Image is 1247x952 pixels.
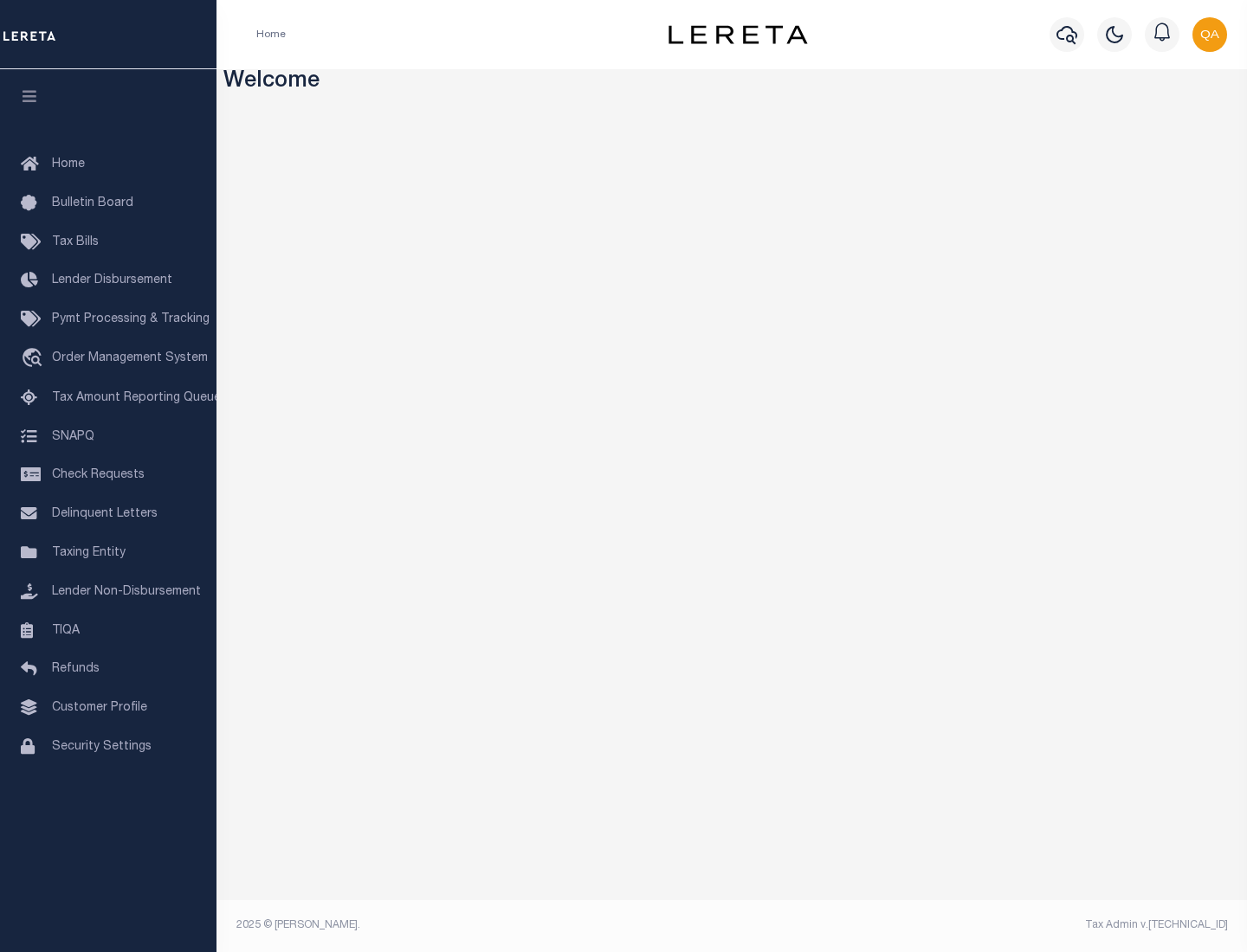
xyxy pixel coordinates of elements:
span: Order Management System [52,352,208,364]
i: travel_explore [21,348,48,370]
span: Bulletin Board [52,197,133,209]
li: Home [256,27,286,42]
span: Refunds [52,663,100,675]
span: Tax Amount Reporting Queue [52,392,221,404]
span: SNAPQ [52,430,94,442]
span: TIQA [52,624,80,636]
span: Customer Profile [52,702,147,714]
span: Security Settings [52,741,152,753]
span: Taxing Entity [52,547,126,559]
span: Delinquent Letters [52,508,158,520]
div: Tax Admin v.[TECHNICAL_ID] [745,917,1228,933]
span: Lender Disbursement [52,274,172,286]
div: 2025 © [PERSON_NAME]. [223,917,733,933]
span: Pymt Processing & Tracking [52,313,210,325]
span: Lender Non-Disbursement [52,586,201,598]
h3: Welcome [223,69,1241,96]
span: Tax Bills [52,236,99,248]
img: logo-dark.svg [669,25,807,44]
img: svg+xml;base64,PHN2ZyB4bWxucz0iaHR0cDovL3d3dy53My5vcmcvMjAwMC9zdmciIHBvaW50ZXItZXZlbnRzPSJub25lIi... [1192,17,1227,52]
span: Home [52,158,85,170]
span: Check Requests [52,469,145,481]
